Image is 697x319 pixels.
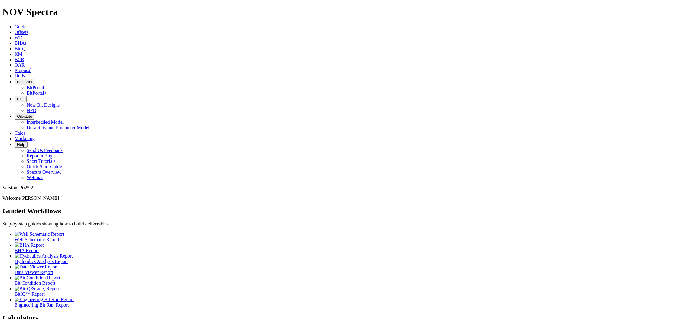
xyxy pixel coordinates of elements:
img: Hydraulics Analysis Report [15,253,73,259]
span: OrbitLite [17,114,32,119]
a: Webinar [27,175,43,180]
span: Bit Condition Report [15,281,55,286]
a: Marketing [15,136,35,141]
a: OAR [15,62,25,67]
a: WD [15,35,23,40]
a: NPD [27,108,36,113]
a: Spectra Overview [27,169,61,175]
span: [PERSON_NAME] [21,196,59,201]
a: BitPortal [27,85,44,90]
img: Engineering Bit Run Report [15,297,74,302]
a: Guide [15,24,26,29]
a: BCR [15,57,24,62]
p: Step-by-step guides showing how to build deliverables [2,221,695,227]
a: Data Viewer Report Data Viewer Report [15,264,695,275]
a: Proposal [15,68,31,73]
button: BitPortal [15,79,34,85]
span: BitIQ™ Report [15,291,45,297]
a: Offsets [15,30,28,35]
a: Calcs [15,130,25,136]
button: OrbitLite [15,113,34,120]
span: Help [17,142,25,147]
a: KM [15,51,22,57]
span: Engineering Bit Run Report [15,302,69,307]
span: FTT [17,97,24,101]
a: Interbedded Model [27,120,64,125]
a: Dulls [15,73,25,78]
a: Send Us Feedback [27,148,63,153]
span: Data Viewer Report [15,270,53,275]
a: Bit Condition Report Bit Condition Report [15,275,695,286]
button: Help [15,141,28,148]
a: Quick Start Guide [27,164,62,169]
a: Report a Bug [27,153,52,158]
a: Short Tutorials [27,159,56,164]
span: Well Schematic Report [15,237,59,242]
span: BitPortal [17,80,32,84]
div: Version: 2025.2 [2,185,695,191]
img: BHA Report [15,242,44,248]
img: BitIQ&trade; Report [15,286,60,291]
p: Welcome [2,196,695,201]
a: BitIQ&trade; Report BitIQ™ Report [15,286,695,297]
img: Data Viewer Report [15,264,58,270]
a: Hydraulics Analysis Report Hydraulics Analysis Report [15,253,695,264]
a: BHA Report BHA Report [15,242,695,253]
a: New Bit Designs [27,102,60,107]
h1: NOV Spectra [2,6,695,18]
a: Well Schematic Report Well Schematic Report [15,232,695,242]
span: Hydraulics Analysis Report [15,259,68,264]
button: FTT [15,96,27,102]
img: Bit Condition Report [15,275,60,281]
h2: Guided Workflows [2,207,695,215]
span: BHA Report [15,248,39,253]
a: BitIQ [15,46,25,51]
img: Well Schematic Report [15,232,64,237]
a: Engineering Bit Run Report Engineering Bit Run Report [15,297,695,307]
a: Durability and Parameter Model [27,125,90,130]
a: BHAs [15,41,27,46]
a: BitPortal+ [27,90,47,96]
